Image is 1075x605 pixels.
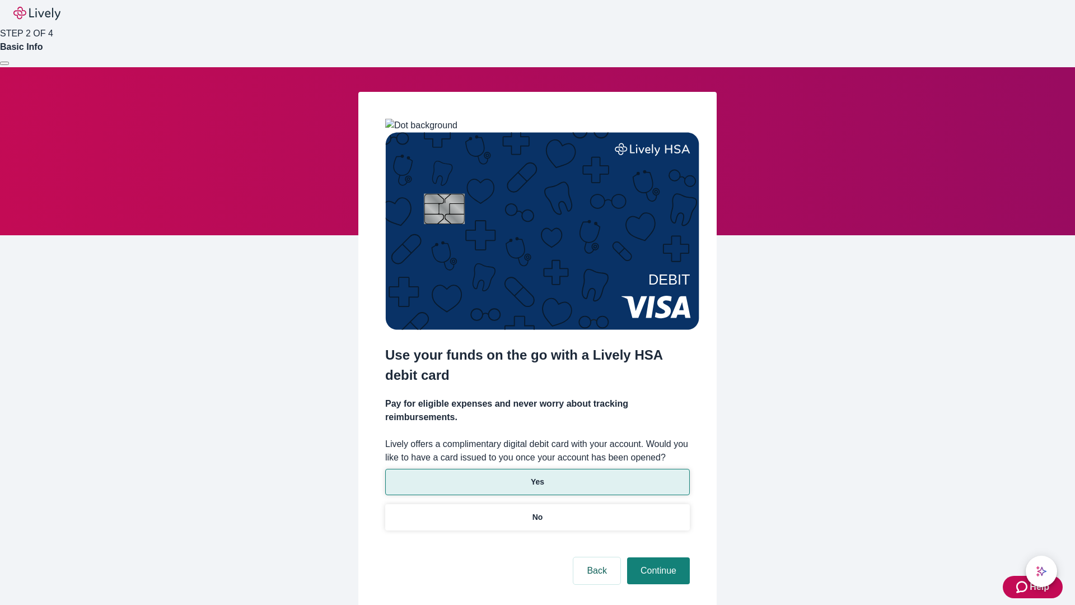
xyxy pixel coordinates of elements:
[385,438,690,464] label: Lively offers a complimentary digital debit card with your account. Would you like to have a card...
[385,345,690,385] h2: Use your funds on the go with a Lively HSA debit card
[385,119,457,132] img: Dot background
[385,132,699,330] img: Debit card
[385,504,690,530] button: No
[1036,566,1047,577] svg: Lively AI Assistant
[385,397,690,424] h4: Pay for eligible expenses and never worry about tracking reimbursements.
[1016,580,1030,594] svg: Zendesk support icon
[13,7,60,20] img: Lively
[1030,580,1049,594] span: Help
[1003,576,1063,598] button: Zendesk support iconHelp
[385,469,690,495] button: Yes
[532,511,543,523] p: No
[531,476,544,488] p: Yes
[627,557,690,584] button: Continue
[1026,556,1057,587] button: chat
[573,557,620,584] button: Back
